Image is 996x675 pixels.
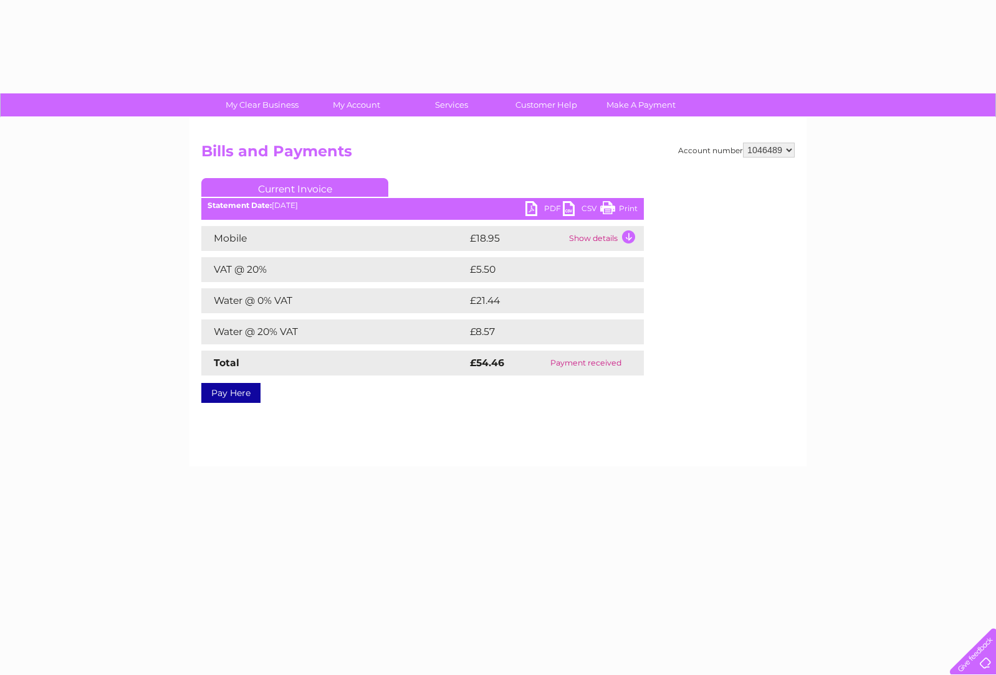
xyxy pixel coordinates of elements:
[214,357,239,369] strong: Total
[678,143,795,158] div: Account number
[470,357,504,369] strong: £54.46
[201,288,467,313] td: Water @ 0% VAT
[525,201,563,219] a: PDF
[201,257,467,282] td: VAT @ 20%
[467,319,615,344] td: £8.57
[563,201,600,219] a: CSV
[400,93,503,116] a: Services
[590,93,692,116] a: Make A Payment
[201,143,795,166] h2: Bills and Payments
[201,383,261,403] a: Pay Here
[467,257,615,282] td: £5.50
[467,226,566,251] td: £18.95
[600,201,638,219] a: Print
[201,178,388,197] a: Current Invoice
[201,319,467,344] td: Water @ 20% VAT
[201,201,644,210] div: [DATE]
[211,93,314,116] a: My Clear Business
[495,93,598,116] a: Customer Help
[305,93,408,116] a: My Account
[201,226,467,251] td: Mobile
[467,288,618,313] td: £21.44
[208,201,272,210] b: Statement Date:
[528,351,644,375] td: Payment received
[566,226,644,251] td: Show details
